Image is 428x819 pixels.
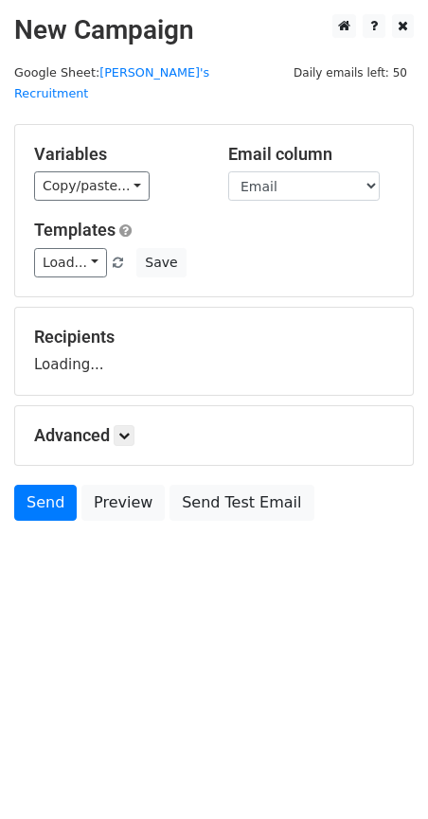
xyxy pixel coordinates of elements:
h5: Advanced [34,425,394,446]
a: Daily emails left: 50 [287,65,414,80]
a: Send Test Email [169,485,313,521]
a: Send [14,485,77,521]
h5: Email column [228,144,394,165]
a: [PERSON_NAME]'s Recruitment [14,65,209,101]
small: Google Sheet: [14,65,209,101]
a: Copy/paste... [34,171,150,201]
div: Loading... [34,327,394,376]
h5: Variables [34,144,200,165]
a: Templates [34,220,116,240]
h2: New Campaign [14,14,414,46]
button: Save [136,248,186,277]
a: Preview [81,485,165,521]
h5: Recipients [34,327,394,347]
a: Load... [34,248,107,277]
span: Daily emails left: 50 [287,62,414,83]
